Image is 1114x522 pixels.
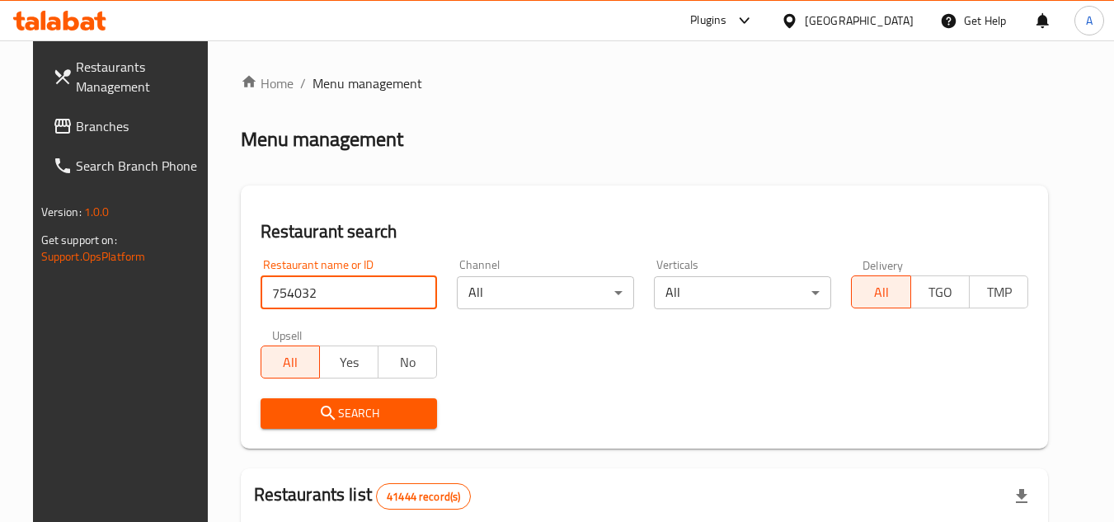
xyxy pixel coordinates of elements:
span: All [858,280,904,304]
span: 41444 record(s) [377,489,470,505]
button: All [261,346,320,379]
a: Support.OpsPlatform [41,246,146,267]
span: No [385,350,430,374]
button: No [378,346,437,379]
span: TMP [976,280,1022,304]
input: Search for restaurant name or ID.. [261,276,438,309]
button: All [851,275,910,308]
h2: Restaurant search [261,219,1029,244]
span: Search [274,403,425,424]
span: 1.0.0 [84,201,110,223]
div: Total records count [376,483,471,510]
span: All [268,350,313,374]
div: Export file [1002,477,1041,516]
a: Restaurants Management [40,47,219,106]
div: All [654,276,831,309]
span: A [1086,12,1093,30]
span: Restaurants Management [76,57,206,96]
button: Search [261,398,438,429]
div: All [457,276,634,309]
a: Search Branch Phone [40,146,219,186]
span: Branches [76,116,206,136]
h2: Menu management [241,126,403,153]
span: Menu management [313,73,422,93]
a: Branches [40,106,219,146]
span: Get support on: [41,229,117,251]
div: [GEOGRAPHIC_DATA] [805,12,914,30]
span: Yes [327,350,372,374]
span: Search Branch Phone [76,156,206,176]
button: Yes [319,346,378,379]
nav: breadcrumb [241,73,1049,93]
span: Version: [41,201,82,223]
h2: Restaurants list [254,482,472,510]
label: Upsell [272,329,303,341]
label: Delivery [863,259,904,270]
div: Plugins [690,11,726,31]
button: TMP [969,275,1028,308]
li: / [300,73,306,93]
span: TGO [918,280,963,304]
a: Home [241,73,294,93]
button: TGO [910,275,970,308]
